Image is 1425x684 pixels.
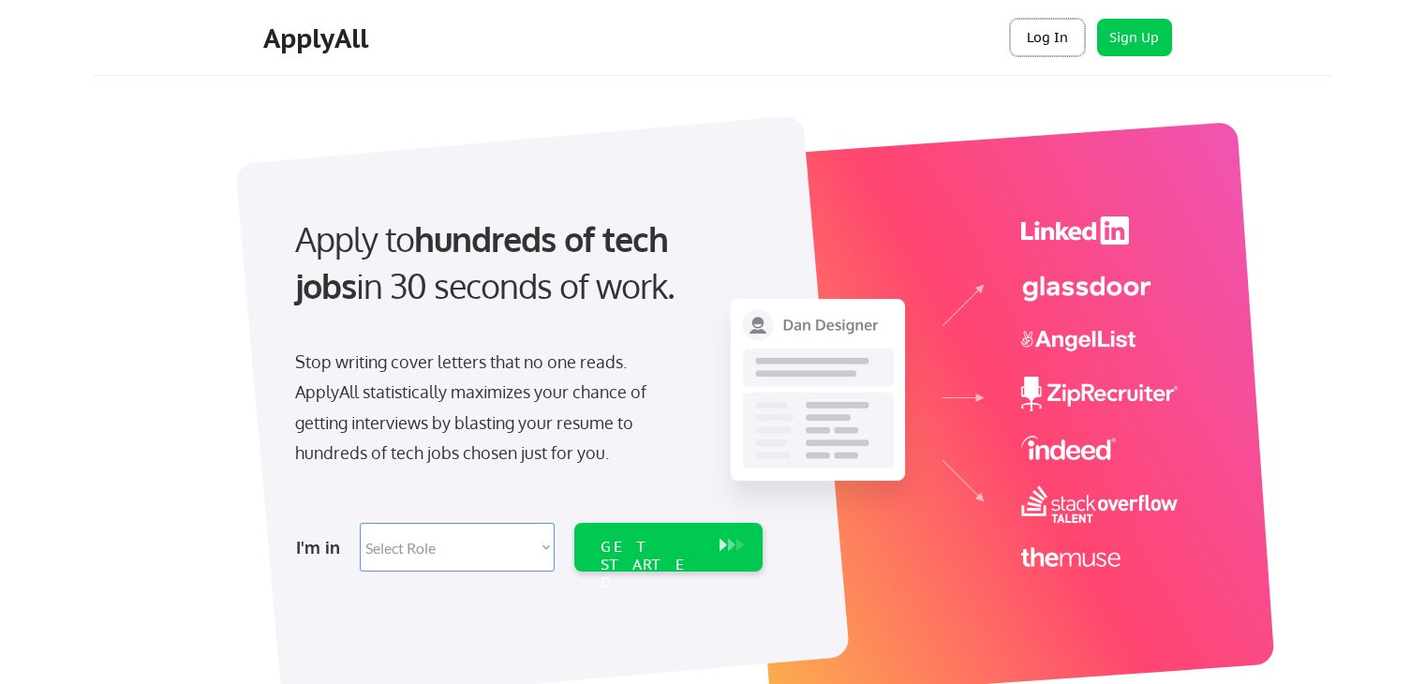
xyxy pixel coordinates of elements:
[601,538,701,592] div: GET STARTED
[1010,19,1085,56] button: Log In
[295,217,676,306] strong: hundreds of tech jobs
[295,216,755,310] div: Apply to in 30 seconds of work.
[295,347,680,468] div: Stop writing cover letters that no one reads. ApplyAll statistically maximizes your chance of get...
[263,22,374,54] div: ApplyAll
[1097,19,1172,56] button: Sign Up
[296,532,349,562] div: I'm in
